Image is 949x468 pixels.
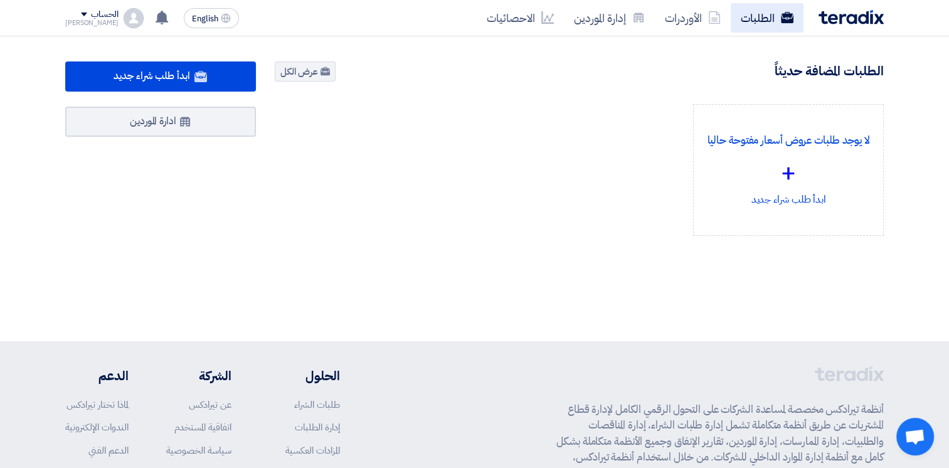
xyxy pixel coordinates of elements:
div: + [704,154,873,192]
div: ابدأ طلب شراء جديد [704,115,873,225]
a: الدعم الفني [88,444,129,457]
a: عرض الكل [275,61,336,82]
div: [PERSON_NAME] [65,19,119,26]
a: لماذا تختار تيرادكس [66,398,129,412]
li: الحلول [269,366,340,385]
img: Teradix logo [819,10,884,24]
img: profile_test.png [124,8,144,28]
div: الحساب [91,9,118,20]
a: ادارة الموردين [65,107,256,137]
p: لا يوجد طلبات عروض أسعار مفتوحة حاليا [704,132,873,149]
li: الشركة [166,366,231,385]
a: عن تيرادكس [189,398,231,412]
a: الاحصائيات [477,3,564,33]
li: الدعم [65,366,129,385]
a: الندوات الإلكترونية [65,420,129,434]
span: ابدأ طلب شراء جديد [114,68,189,83]
a: المزادات العكسية [285,444,340,457]
a: سياسة الخصوصية [166,444,231,457]
div: Open chat [896,418,934,455]
a: طلبات الشراء [294,398,340,412]
h4: الطلبات المضافة حديثاً [775,63,884,79]
a: اتفاقية المستخدم [174,420,231,434]
a: إدارة الموردين [564,3,655,33]
a: الطلبات [731,3,803,33]
a: إدارة الطلبات [295,420,340,434]
span: English [192,14,218,23]
a: الأوردرات [655,3,731,33]
button: English [184,8,239,28]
